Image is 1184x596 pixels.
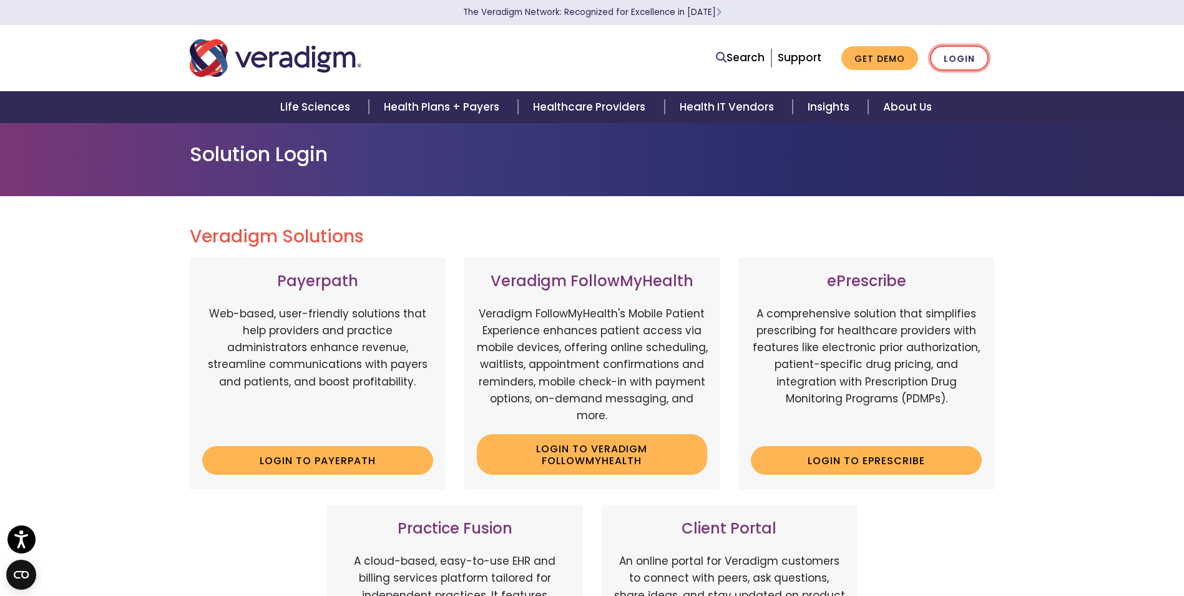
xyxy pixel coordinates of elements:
[778,50,821,65] a: Support
[716,49,765,66] a: Search
[202,305,433,437] p: Web-based, user-friendly solutions that help providers and practice administrators enhance revenu...
[614,520,845,538] h3: Client Portal
[202,272,433,291] h3: Payerpath
[944,506,1169,581] iframe: Drift Chat Widget
[793,91,868,123] a: Insights
[716,6,722,18] span: Learn More
[369,91,518,123] a: Health Plans + Payers
[340,520,570,538] h3: Practice Fusion
[477,272,708,291] h3: Veradigm FollowMyHealth
[841,46,918,71] a: Get Demo
[190,142,995,166] h1: Solution Login
[751,305,982,437] p: A comprehensive solution that simplifies prescribing for healthcare providers with features like ...
[6,560,36,590] button: Open CMP widget
[477,434,708,475] a: Login to Veradigm FollowMyHealth
[202,446,433,475] a: Login to Payerpath
[190,226,995,247] h2: Veradigm Solutions
[930,46,989,71] a: Login
[518,91,664,123] a: Healthcare Providers
[477,305,708,424] p: Veradigm FollowMyHealth's Mobile Patient Experience enhances patient access via mobile devices, o...
[265,91,369,123] a: Life Sciences
[868,91,947,123] a: About Us
[463,6,722,18] a: The Veradigm Network: Recognized for Excellence in [DATE]Learn More
[751,272,982,291] h3: ePrescribe
[665,91,793,123] a: Health IT Vendors
[751,446,982,475] a: Login to ePrescribe
[190,37,361,79] img: Veradigm logo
